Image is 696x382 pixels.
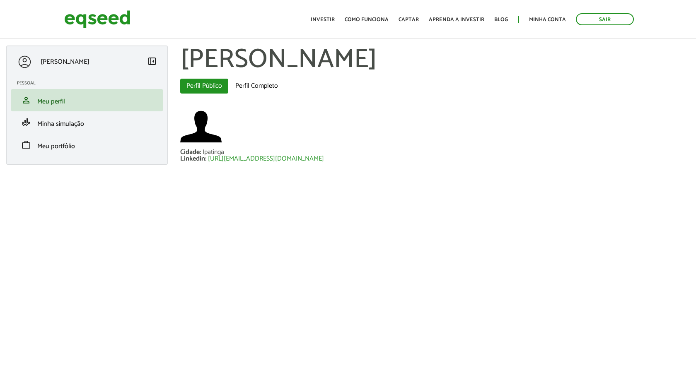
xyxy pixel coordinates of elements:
[529,17,566,22] a: Minha conta
[180,156,208,162] div: Linkedin
[203,149,224,156] div: Ipatinga
[345,17,389,22] a: Como funciona
[21,140,31,150] span: work
[147,56,157,66] span: left_panel_close
[180,79,228,94] a: Perfil Público
[180,106,222,147] a: Ver perfil do usuário.
[147,56,157,68] a: Colapsar menu
[41,58,89,66] p: [PERSON_NAME]
[180,106,222,147] img: Foto de Rodrigo Braga Ramos
[11,111,163,134] li: Minha simulação
[576,13,634,25] a: Sair
[17,140,157,150] a: workMeu portfólio
[200,147,201,158] span: :
[37,141,75,152] span: Meu portfólio
[229,79,284,94] a: Perfil Completo
[429,17,484,22] a: Aprenda a investir
[17,95,157,105] a: personMeu perfil
[180,149,203,156] div: Cidade
[64,8,130,30] img: EqSeed
[208,156,324,162] a: [URL][EMAIL_ADDRESS][DOMAIN_NAME]
[17,118,157,127] a: finance_modeMinha simulação
[11,89,163,111] li: Meu perfil
[205,153,206,164] span: :
[494,17,508,22] a: Blog
[21,118,31,127] span: finance_mode
[21,95,31,105] span: person
[37,118,84,130] span: Minha simulação
[399,17,419,22] a: Captar
[17,81,163,86] h2: Pessoal
[37,96,65,107] span: Meu perfil
[311,17,335,22] a: Investir
[11,134,163,156] li: Meu portfólio
[180,46,690,74] h1: [PERSON_NAME]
